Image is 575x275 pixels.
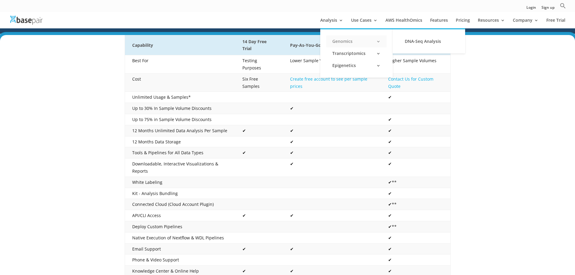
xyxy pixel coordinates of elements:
td: ✔ [235,125,283,136]
td: ✔ [283,103,381,114]
td: ✔ [381,125,450,136]
a: Analysis [320,18,343,28]
a: Company [513,18,538,28]
td: ✔ [381,92,450,103]
td: Up to 75% in Sample Volume Discounts [125,114,235,125]
td: 12 Months Unlimited Data Analysis Per Sample [125,125,235,136]
td: Phone & Video Support [125,254,235,266]
td: Connected Cloud (Cloud Account Plugin) [125,199,235,210]
a: Epigenetics [326,59,387,72]
td: ✔ [283,210,381,221]
td: Kit - Analysis Bundling [125,188,235,199]
td: ✔ [381,136,450,147]
a: Transcriptomics [326,47,387,59]
td: Best For [125,55,235,74]
td: Tools & Pipelines for All Data Types [125,147,235,158]
td: White Labeling [125,177,235,188]
td: ✔ [283,147,381,158]
a: Sign up [541,6,554,12]
td: ✔ [381,210,450,221]
a: Resources [478,18,505,28]
td: ✔ [283,125,381,136]
a: Search Icon Link [560,3,566,12]
td: Unlimited Usage & Samples* [125,92,235,103]
td: ✔ [381,114,450,125]
td: ✔ [235,147,283,158]
th: Capability [125,35,235,55]
td: ✔ [283,136,381,147]
svg: Search [560,3,566,9]
td: Deploy Custom Pipelines [125,221,235,232]
th: 14 Day Free Trial [235,35,283,55]
td: ✔ [283,158,381,177]
td: ✔ [283,243,381,254]
td: ✔ [381,158,450,177]
td: ✔ [235,243,283,254]
td: ✔ [381,188,450,199]
td: ✔ [381,147,450,158]
td: API/CLI Access [125,210,235,221]
td: 12 Months Data Storage [125,136,235,147]
td: Six Free Samples [235,73,283,92]
td: Lower Sample Volumes [283,55,381,74]
a: DNA-Seq Analysis [399,35,459,47]
a: Genomics [326,35,387,47]
td: ✔ [381,254,450,266]
a: Free Trial [546,18,565,28]
iframe: Drift Widget Chat Controller [545,245,568,268]
td: Cost [125,73,235,92]
td: ✔ [381,243,450,254]
a: Contact Us for Custom Quote [388,76,433,89]
td: Higher Sample Volumes [381,55,450,74]
td: ✔ [235,210,283,221]
a: AWS HealthOmics [385,18,422,28]
img: Basepair [10,16,43,24]
a: Pricing [456,18,470,28]
td: Testing Purposes [235,55,283,74]
td: ✔ [381,232,450,243]
td: Native Execution of Nextflow & WDL Pipelines [125,232,235,243]
td: Email Support [125,243,235,254]
th: Pay-As-You-Go [283,35,381,55]
a: Use Cases [351,18,378,28]
td: Downloadable, Interactive Visualizations & Reports [125,158,235,177]
a: Create free account to see per sample prices [290,76,367,89]
td: Up to 30% In Sample Volume Discounts [125,103,235,114]
a: Login [526,6,536,12]
a: Features [430,18,448,28]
